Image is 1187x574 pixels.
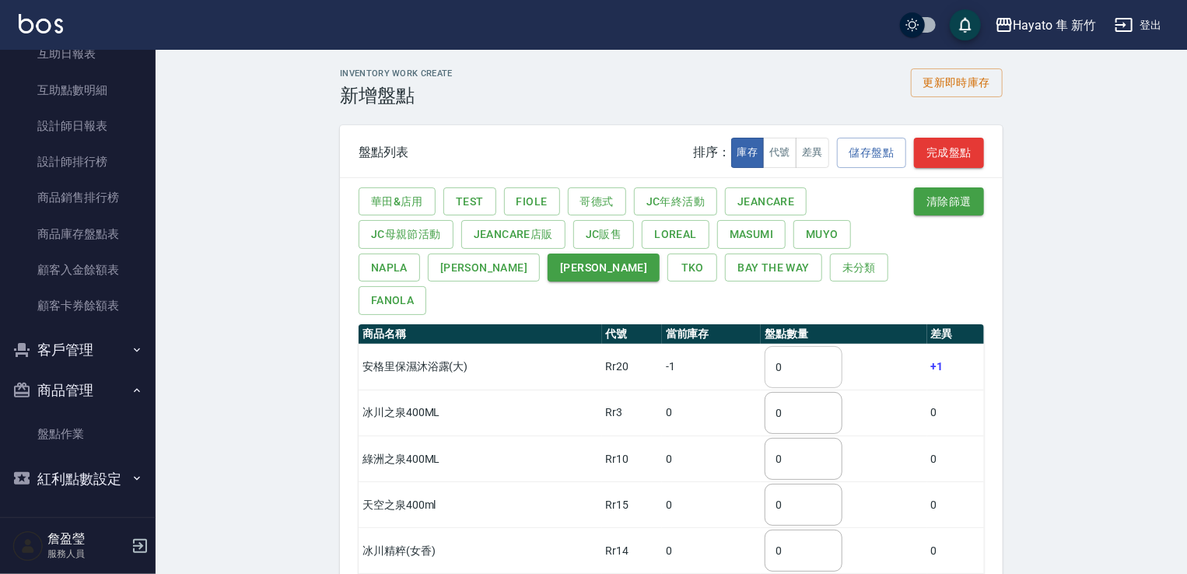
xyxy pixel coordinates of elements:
[6,216,149,252] a: 商品庫存盤點表
[602,344,662,390] td: Rr20
[602,390,662,436] td: Rr3
[662,390,762,436] td: 0
[662,528,762,574] td: 0
[548,254,660,282] button: [PERSON_NAME]
[359,482,602,528] td: 天空之泉400ml
[340,85,453,107] h3: 新增盤點
[6,36,149,72] a: 互助日報表
[461,220,565,249] button: JeanCare店販
[927,436,984,482] td: 0
[662,324,762,345] th: 當前庫存
[359,528,602,574] td: 冰川精粹(女香)
[950,9,981,40] button: save
[573,220,635,249] button: JC販售
[359,436,602,482] td: 綠洲之泉400ML
[989,9,1102,41] button: Hayato 隼 新竹
[359,145,408,160] div: 盤點列表
[47,547,127,561] p: 服務人員
[6,252,149,288] a: 顧客入金餘額表
[914,138,984,168] button: 完成盤點
[602,528,662,574] td: Rr14
[6,180,149,215] a: 商品銷售排行榜
[763,138,797,168] button: 代號
[359,390,602,436] td: 冰川之泉400ML
[359,324,602,345] th: 商品名稱
[47,531,127,547] h5: 詹盈瑩
[602,482,662,528] td: Rr15
[662,344,762,390] td: -1
[504,187,560,216] button: Fiole
[359,286,426,315] button: fanola
[642,220,709,249] button: Loreal
[602,324,662,345] th: 代號
[911,68,1003,97] button: 更新即時庫存
[1108,11,1168,40] button: 登出
[359,220,453,249] button: JC母親節活動
[662,436,762,482] td: 0
[1014,16,1096,35] div: Hayato 隼 新竹
[927,390,984,436] td: 0
[634,187,717,216] button: JC年終活動
[927,528,984,574] td: 0
[6,288,149,324] a: 顧客卡券餘額表
[12,530,44,562] img: Person
[717,220,786,249] button: Masumi
[6,108,149,144] a: 設計師日報表
[927,482,984,528] td: 0
[6,330,149,370] button: 客戶管理
[359,187,436,216] button: 華田&店用
[837,138,907,168] button: 儲存盤點
[731,138,765,168] button: 庫存
[428,254,540,282] button: [PERSON_NAME]
[340,68,453,79] h2: Inventory Work Create
[667,254,717,282] button: TKO
[662,482,762,528] td: 0
[830,254,888,282] button: 未分類
[6,72,149,108] a: 互助點數明細
[602,436,662,482] td: Rr10
[359,344,602,390] td: 安格里保濕沐浴露(大)
[914,187,984,216] button: 清除篩選
[694,145,731,160] span: 排序：
[927,324,984,345] th: 差異
[793,220,851,249] button: MUYO
[725,254,821,282] button: BAY THE WAY
[443,187,496,216] button: Test
[6,144,149,180] a: 設計師排行榜
[6,416,149,452] a: 盤點作業
[725,187,807,216] button: JeanCare
[359,254,420,282] button: Napla
[568,187,626,216] button: 哥德式
[761,324,926,345] th: 盤點數量
[19,14,63,33] img: Logo
[796,138,829,168] button: 差異
[6,370,149,411] button: 商品管理
[6,459,149,499] button: 紅利點數設定
[931,360,944,373] span: +1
